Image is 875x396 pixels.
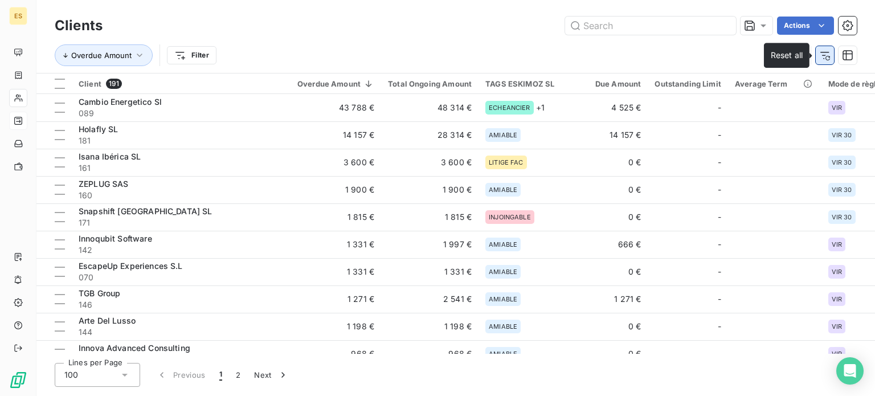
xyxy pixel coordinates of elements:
[79,288,120,298] span: TGB Group
[291,176,381,203] td: 1 900 €
[79,326,284,338] span: 144
[575,203,648,231] td: 0 €
[106,79,122,89] span: 191
[71,51,132,60] span: Overdue Amount
[79,272,284,283] span: 070
[9,371,27,389] img: Logo LeanPay
[64,369,78,381] span: 100
[575,313,648,340] td: 0 €
[297,79,374,88] div: Overdue Amount
[536,101,545,113] span: + 1
[832,350,842,357] span: VIR
[575,176,648,203] td: 0 €
[229,363,247,387] button: 2
[79,162,284,174] span: 161
[381,203,479,231] td: 1 815 €
[735,79,815,88] div: Average Term
[718,348,721,360] span: -
[381,313,479,340] td: 1 198 €
[489,350,517,357] span: AMIABLE
[79,234,152,243] span: Innoqubit Software
[79,190,284,201] span: 160
[79,206,212,216] span: Snapshift [GEOGRAPHIC_DATA] SL
[381,149,479,176] td: 3 600 €
[718,102,721,113] span: -
[55,15,103,36] h3: Clients
[718,129,721,141] span: -
[582,79,641,88] div: Due Amount
[149,363,212,387] button: Previous
[832,296,842,303] span: VIR
[832,214,852,221] span: VIR 30
[291,94,381,121] td: 43 788 €
[489,104,530,111] span: ECHEANCIER
[55,44,153,66] button: Overdue Amount
[485,79,568,88] div: TAGS ESKIMOZ SL
[381,231,479,258] td: 1 997 €
[489,159,524,166] span: LITIGE FAC
[718,211,721,223] span: -
[79,124,118,134] span: Holafly SL
[718,266,721,277] span: -
[79,261,183,271] span: EscapeUp Experiences S.L
[489,241,517,248] span: AMIABLE
[381,258,479,285] td: 1 331 €
[219,369,222,381] span: 1
[381,121,479,149] td: 28 314 €
[79,217,284,228] span: 171
[247,363,295,387] button: Next
[291,121,381,149] td: 14 157 €
[832,186,852,193] span: VIR 30
[771,50,803,60] span: Reset all
[718,184,721,195] span: -
[832,268,842,275] span: VIR
[575,285,648,313] td: 1 271 €
[832,323,842,330] span: VIR
[381,285,479,313] td: 2 541 €
[489,296,517,303] span: AMIABLE
[575,121,648,149] td: 14 157 €
[832,241,842,248] span: VIR
[79,152,141,161] span: Isana Ibérica SL
[79,244,284,256] span: 142
[718,321,721,332] span: -
[832,104,842,111] span: VIR
[489,323,517,330] span: AMIABLE
[575,94,648,121] td: 4 525 €
[291,258,381,285] td: 1 331 €
[79,97,162,107] span: Cambio Energetico Sl
[832,132,852,138] span: VIR 30
[836,357,864,385] div: Open Intercom Messenger
[79,108,284,119] span: 089
[79,179,129,189] span: ZEPLUG SAS
[291,313,381,340] td: 1 198 €
[655,79,721,88] div: Outstanding Limit
[388,79,472,88] div: Total Ongoing Amount
[777,17,834,35] button: Actions
[489,186,517,193] span: AMIABLE
[489,268,517,275] span: AMIABLE
[575,340,648,368] td: 0 €
[575,149,648,176] td: 0 €
[718,293,721,305] span: -
[79,135,284,146] span: 181
[291,231,381,258] td: 1 331 €
[291,340,381,368] td: 968 €
[832,159,852,166] span: VIR 30
[291,285,381,313] td: 1 271 €
[291,149,381,176] td: 3 600 €
[718,239,721,250] span: -
[79,299,284,311] span: 146
[575,258,648,285] td: 0 €
[381,94,479,121] td: 48 314 €
[79,79,101,88] span: Client
[489,132,517,138] span: AMIABLE
[9,7,27,25] div: ES
[291,203,381,231] td: 1 815 €
[381,176,479,203] td: 1 900 €
[212,363,229,387] button: 1
[79,343,190,353] span: Innova Advanced Consulting
[565,17,736,35] input: Search
[718,157,721,168] span: -
[489,214,531,221] span: INJOINGABLE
